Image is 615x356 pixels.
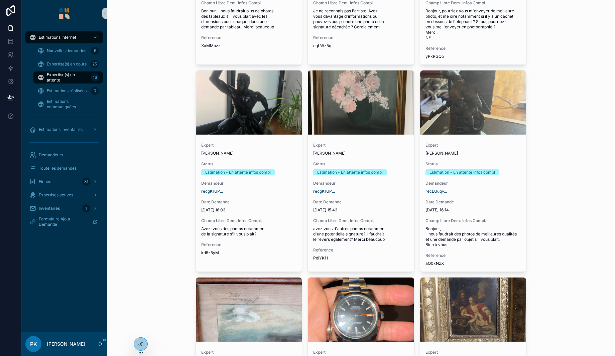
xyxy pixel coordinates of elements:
span: Reference [313,35,409,40]
span: Je ne reconnais pas l'artiste. Avez-vous davantage d'informations ou pouvez-vous prendre une phot... [313,8,409,30]
span: Date Demande [313,199,409,205]
span: Toute les demandes [39,166,77,171]
a: Estimations Internet [25,31,103,43]
span: Expert [201,143,297,148]
span: Expert [425,350,521,355]
span: kd5z5yM [201,250,297,255]
span: Champ Libre Dem. Infos Compl. [425,218,521,223]
span: Demandeurs [39,152,63,158]
div: 16 [91,73,99,81]
span: PK [30,340,37,348]
span: [PERSON_NAME] [201,151,234,156]
span: Date Demande [425,199,521,205]
a: Expert[PERSON_NAME]StatusEstimation - En attente infos complDemandeurrecgK1UP...Date Demande[DATE... [307,70,414,272]
span: Estimations réalisées [47,88,87,94]
span: [DATE] 15:43 [313,207,409,213]
a: Inventaires1 [25,202,103,214]
span: Expert [313,143,409,148]
span: Date Demande [201,199,297,205]
a: Nouvelles demandes5 [33,45,103,57]
span: Nouvelles demandes [47,48,86,53]
span: Expert [201,350,297,355]
span: Inventaires [39,206,60,211]
span: Champ Libre Dem. Infos Compl. [425,0,521,6]
span: Reference [201,35,297,40]
span: Champ Libre Dem. Infos Compl. [313,0,409,6]
div: IMG_0502.jpeg [420,70,526,135]
span: Fiches [39,179,51,184]
div: image.jpg [308,278,414,342]
div: Estimation - En attente infos compl [205,169,271,175]
div: 17533472917317248225391296469754.jpg [196,278,302,342]
img: App logo [59,8,70,19]
span: Demandeur [313,181,409,186]
span: Status [313,161,409,167]
a: Toute les demandes [25,162,103,174]
span: Expertises actives [39,192,73,198]
div: 25 [90,60,99,68]
span: Reference [201,242,297,247]
span: Bonjour, Il nous faudrait des photos de meilleures qualités et une demande par objet s’il vous pl... [425,226,521,247]
span: Expert [313,350,409,355]
a: recLUuqv... [425,189,447,194]
a: Expert[PERSON_NAME]StatusEstimation - En attente infos complDemandeurrecgK1UP...Date Demande[DATE... [196,70,302,272]
span: Demandeur [201,181,297,186]
div: scrollable content [21,27,107,236]
a: Formulaire Ajout Demande [25,216,103,228]
span: aQ0xNzX [425,261,521,266]
span: Expertise(s) en cours [47,61,87,67]
span: [DATE] 16:14 [425,207,521,213]
div: 0 [91,87,99,95]
a: Expertise(s) en attente16 [33,71,103,83]
span: PdlYK11 [313,255,409,261]
span: Reference [313,247,409,253]
a: Expertise(s) en cours25 [33,58,103,70]
span: [PERSON_NAME] [425,151,458,156]
div: 7698A0B9-27E9-4B93-88CC-96B2AAACFD0B.jpeg [196,70,302,135]
span: Bonjour, pourriez vous m'envoyer de meilleure photo, et me dire notamment si il y a un cachet en ... [425,8,521,40]
span: Expert [425,143,521,148]
span: Champ Libre Dem. Infos Compl. [313,218,409,223]
span: Status [425,161,521,167]
a: Expertises actives [25,189,103,201]
div: 1000029049.jpg [420,278,526,342]
div: Estimation - En attente infos compl [429,169,495,175]
a: recgK1UP... [313,189,335,194]
span: XxMMbzz [201,43,297,48]
span: Reference [425,46,521,51]
a: Estimations communiquées [33,98,103,110]
span: Demandeur [425,181,521,186]
span: yPxRGQp [425,54,521,59]
span: Estimations communiquées [47,99,96,110]
div: 1 [82,204,90,212]
span: [DATE] 16:03 [201,207,297,213]
a: Estimations Inventaires [25,124,103,136]
div: 5 [91,47,99,55]
span: Estimations Inventaires [39,127,83,132]
span: Bonjour, il nous faudrait plus de photos des tableaux s'il vous plait avec les dimensions pour ch... [201,8,297,30]
span: avez vous d'autres photos notamment d'une potentielle signature? Il faudrait le revers également?... [313,226,409,242]
span: [PERSON_NAME] [313,151,346,156]
span: Champ Libre Dem. Infos Compl. [201,0,297,6]
a: Demandeurs [25,149,103,161]
a: Expert[PERSON_NAME]StatusEstimation - En attente infos complDemandeurrecLUuqv...Date Demande[DATE... [420,70,527,272]
div: 31 [82,178,90,186]
p: [PERSON_NAME] [47,341,85,347]
a: Estimations réalisées0 [33,85,103,97]
a: Fiches31 [25,176,103,188]
span: Avez-vous des photos notamment de la signature s'il vous plait? [201,226,297,237]
span: Champ Libre Dem. Infos Compl. [201,218,297,223]
a: recgK1UP... [201,189,223,194]
span: eqLWz5q [313,43,409,48]
div: image.jpg [308,70,414,135]
span: Status [201,161,297,167]
span: Estimations Internet [39,35,76,40]
span: Formulaire Ajout Demande [39,216,87,227]
span: Expertise(s) en attente [47,72,88,83]
span: Reference [425,253,521,258]
div: Estimation - En attente infos compl [317,169,383,175]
